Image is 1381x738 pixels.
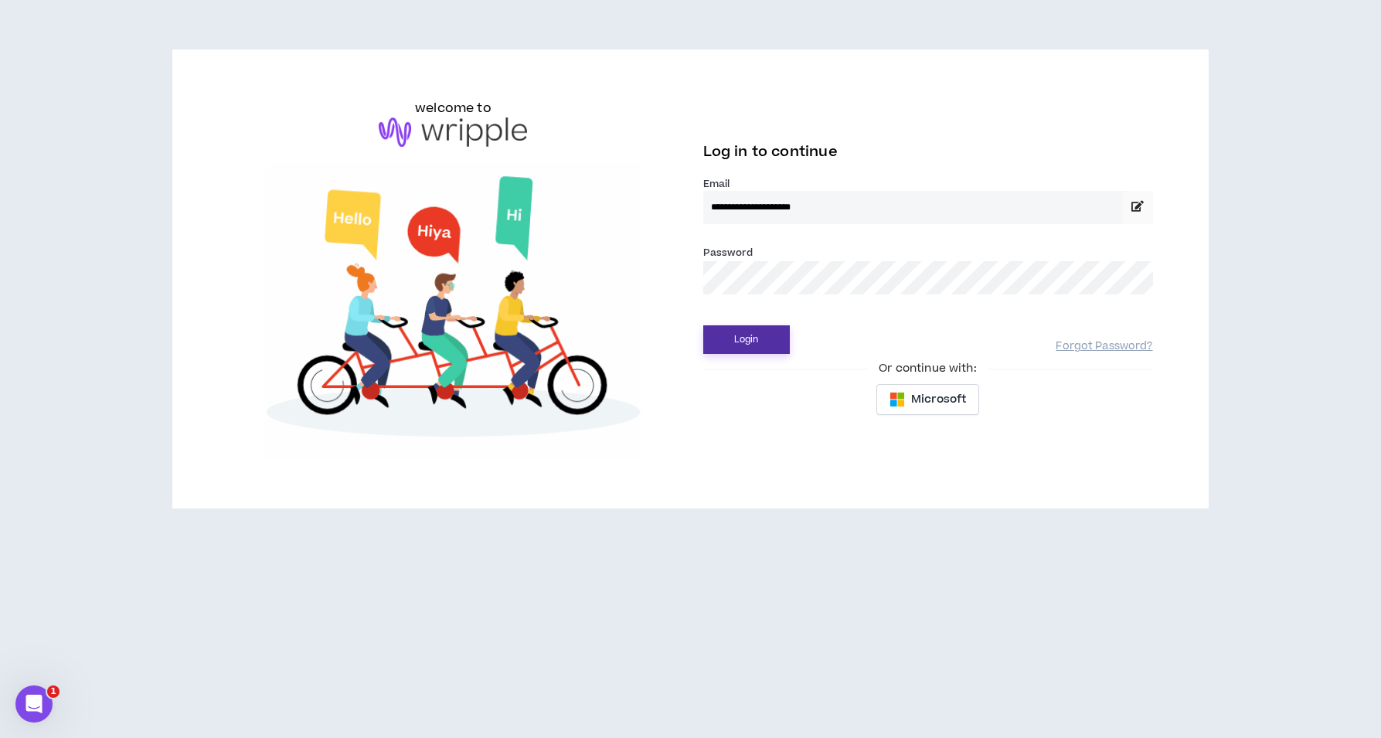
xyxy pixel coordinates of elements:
[15,685,53,723] iframe: Intercom live chat
[911,391,966,408] span: Microsoft
[47,685,60,698] span: 1
[876,384,979,415] button: Microsoft
[703,142,838,162] span: Log in to continue
[703,246,753,260] label: Password
[703,177,1153,191] label: Email
[415,99,492,117] h6: welcome to
[868,360,987,377] span: Or continue with:
[379,117,527,147] img: logo-brand.png
[228,162,678,460] img: Welcome to Wripple
[1056,339,1152,354] a: Forgot Password?
[703,325,790,354] button: Login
